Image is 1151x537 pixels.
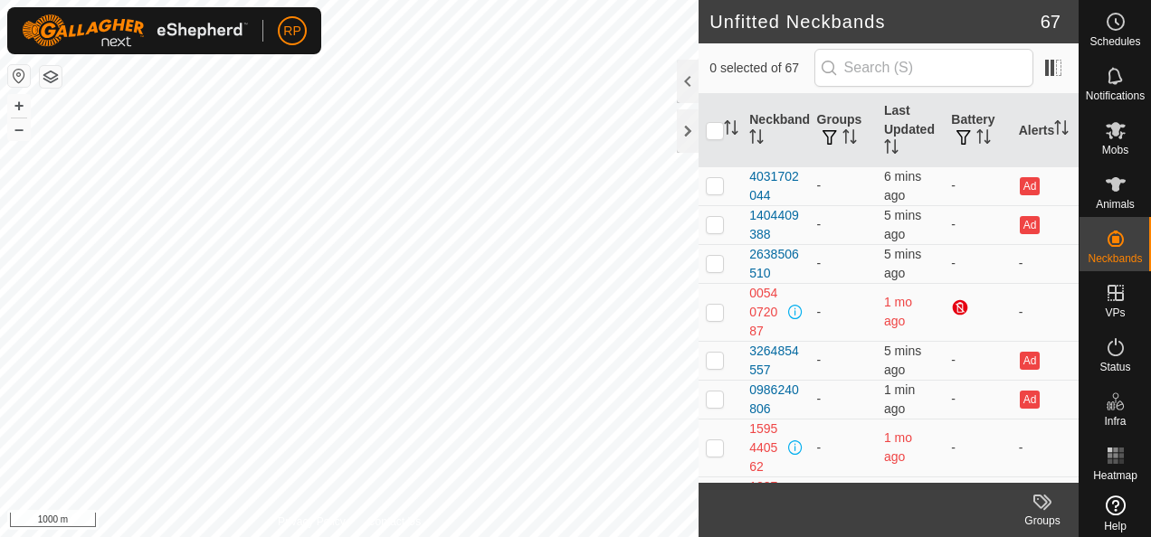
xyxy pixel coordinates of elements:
td: - [944,166,1011,205]
button: Reset Map [8,65,30,87]
div: 0054072087 [749,284,784,341]
p-sorticon: Activate to sort [842,132,857,146]
span: Help [1104,521,1127,532]
a: Contact Us [367,513,421,530]
button: Ad [1020,391,1040,409]
span: VPs [1105,307,1125,318]
div: 1404409388 [749,206,802,244]
input: Search (S) [814,49,1033,87]
td: - [944,380,1011,419]
span: Schedules [1089,36,1140,47]
span: 11 Sept 2025, 9:44 am [884,169,921,203]
button: – [8,118,30,140]
p-sorticon: Activate to sort [1054,123,1069,137]
span: Notifications [1086,90,1145,101]
td: - [1012,419,1079,476]
th: Battery [944,94,1011,167]
div: 4031702044 [749,167,802,205]
p-sorticon: Activate to sort [976,132,991,146]
td: - [1012,244,1079,283]
h2: Unfitted Neckbands [709,11,1041,33]
span: Neckbands [1088,253,1142,264]
span: 11 Sept 2025, 9:45 am [884,344,921,377]
button: Ad [1020,216,1040,234]
p-sorticon: Activate to sort [749,132,764,146]
a: Privacy Policy [278,513,346,530]
span: 11 Sept 2025, 9:45 am [884,208,921,241]
td: - [810,341,877,380]
button: Ad [1020,352,1040,370]
p-sorticon: Activate to sort [884,142,899,156]
th: Groups [810,94,877,167]
th: Last Updated [877,94,944,167]
img: Gallagher Logo [22,14,248,47]
div: Groups [1006,513,1079,529]
td: - [810,166,877,205]
td: - [944,244,1011,283]
span: 22 July 2025, 9:45 am [884,295,912,328]
td: - [944,341,1011,380]
span: 67 [1041,8,1061,35]
button: Ad [1020,177,1040,195]
td: - [810,283,877,341]
span: Animals [1096,199,1135,210]
td: - [810,419,877,476]
div: 2638506510 [749,245,802,283]
span: 0 selected of 67 [709,59,813,78]
td: - [944,205,1011,244]
span: 22 July 2025, 2:39 pm [884,430,912,464]
td: - [810,205,877,244]
button: + [8,95,30,117]
span: Status [1099,362,1130,372]
div: 1595440562 [749,419,784,476]
td: - [944,419,1011,476]
span: 11 Sept 2025, 9:45 am [884,247,921,280]
span: Infra [1104,416,1126,427]
span: Mobs [1102,145,1128,155]
p-sorticon: Activate to sort [724,123,738,137]
div: 1237672737 [749,477,784,534]
td: - [944,476,1011,534]
td: - [810,476,877,534]
div: 3264854557 [749,342,802,380]
td: - [1012,476,1079,534]
span: 11 Sept 2025, 9:49 am [884,382,915,416]
td: - [810,380,877,419]
td: - [1012,283,1079,341]
span: Heatmap [1093,470,1137,481]
th: Alerts [1012,94,1079,167]
button: Map Layers [40,66,62,88]
th: Neckband [742,94,809,167]
td: - [810,244,877,283]
div: 0986240806 [749,381,802,419]
span: RP [283,22,300,41]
